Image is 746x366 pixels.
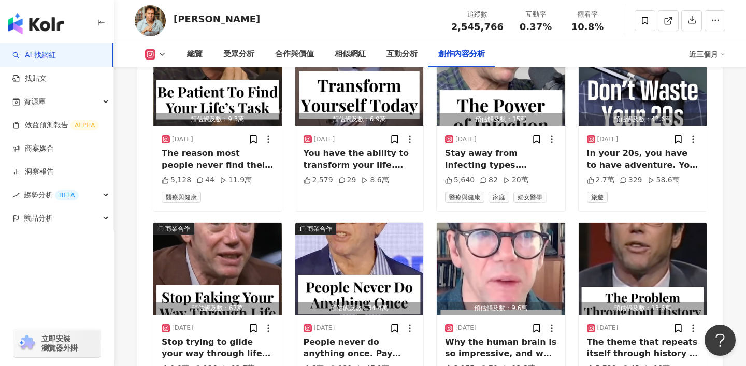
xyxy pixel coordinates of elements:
[8,13,64,34] img: logo
[503,175,528,185] div: 20萬
[437,223,565,315] button: 預估觸及數：9.6萬
[513,192,547,203] span: 婦女醫學
[295,113,424,126] div: 預估觸及數：6.9萬
[335,48,366,61] div: 相似網紅
[172,324,193,332] div: [DATE]
[314,324,335,332] div: [DATE]
[587,192,608,203] span: 旅遊
[295,223,424,315] img: post-image
[17,335,37,352] img: chrome extension
[153,223,282,315] img: post-image
[307,224,332,234] div: 商業合作
[12,74,47,84] a: 找貼文
[165,224,190,234] div: 商業合作
[41,334,78,353] span: 立即安裝 瀏覽器外掛
[579,113,707,126] div: 預估觸及數：42.6萬
[445,192,484,203] span: 醫療與健康
[445,336,557,360] div: Why the human brain is so impressive, and why AI is not. #robertgreene #psychology #ai
[587,336,699,360] div: The theme that repeats itself through history is the leader getting drunk on their own success. #...
[162,336,274,360] div: Stop trying to glide your way through life. You can get away from it until you can’t. #robertgree...
[223,48,254,61] div: 受眾分析
[516,9,555,20] div: 互動率
[361,175,389,185] div: 8.6萬
[689,46,725,63] div: 近三個月
[597,324,619,332] div: [DATE]
[579,223,707,315] button: 預估觸及數：13.6萬
[24,207,53,230] span: 競品分析
[338,175,356,185] div: 29
[304,148,415,171] div: You have the ability to transform your life. #robertgreene #psychology #power
[568,9,607,20] div: 觀看率
[12,50,56,61] a: searchAI 找網紅
[579,34,707,126] button: 商業合作預估觸及數：42.6萬
[314,135,335,144] div: [DATE]
[187,48,203,61] div: 總覽
[437,223,565,315] img: post-image
[196,175,214,185] div: 44
[705,325,736,356] iframe: Help Scout Beacon - Open
[12,120,99,130] a: 效益預測報告ALPHA
[153,34,282,126] img: post-image
[597,135,619,144] div: [DATE]
[579,223,707,315] img: post-image
[386,48,418,61] div: 互動分析
[295,302,424,315] div: 預估觸及數：34.4萬
[162,192,201,203] span: 醫療與健康
[571,22,604,32] span: 10.8%
[295,223,424,315] button: 商業合作預估觸及數：34.4萬
[12,143,54,154] a: 商案媒合
[12,167,54,177] a: 洞察報告
[587,175,614,185] div: 2.7萬
[153,113,282,126] div: 預估觸及數：9.3萬
[174,12,260,25] div: [PERSON_NAME]
[451,9,504,20] div: 追蹤數
[295,34,424,126] img: post-image
[153,223,282,315] button: 商業合作預估觸及數：67萬
[445,175,475,185] div: 5,640
[135,5,166,36] img: KOL Avatar
[480,175,498,185] div: 82
[295,34,424,126] button: 商業合作預估觸及數：6.9萬
[489,192,509,203] span: 家庭
[437,34,565,126] button: 商業合作預估觸及數：15萬
[579,34,707,126] img: post-image
[220,175,252,185] div: 11.9萬
[455,135,477,144] div: [DATE]
[620,175,642,185] div: 329
[172,135,193,144] div: [DATE]
[455,324,477,332] div: [DATE]
[24,183,79,207] span: 趨勢分析
[648,175,680,185] div: 58.6萬
[13,329,101,357] a: chrome extension立即安裝 瀏覽器外掛
[304,175,333,185] div: 2,579
[153,302,282,315] div: 預估觸及數：67萬
[451,21,504,32] span: 2,545,766
[162,148,274,171] div: The reason most people never find their life’s task is because they’re impatient. Be patient and ...
[12,192,20,199] span: rise
[275,48,314,61] div: 合作與價值
[437,34,565,126] img: post-image
[437,113,565,126] div: 預估觸及數：15萬
[55,190,79,200] div: BETA
[162,175,191,185] div: 5,128
[437,302,565,315] div: 預估觸及數：9.6萬
[153,34,282,126] button: 商業合作預估觸及數：9.3萬
[445,148,557,171] div: Stay away from infecting types. #robertgreene #the48lawsofpower #power #psychology
[24,90,46,113] span: 資源庫
[438,48,485,61] div: 創作內容分析
[520,22,552,32] span: 0.37%
[587,148,699,171] div: In your 20s, you have to have adventure. You have to have fun, says @robertgreene You’re only you...
[304,336,415,360] div: People never do anything once. Pay attention to their actions. #robertgreene #psychology #wisdom
[579,302,707,315] div: 預估觸及數：13.6萬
